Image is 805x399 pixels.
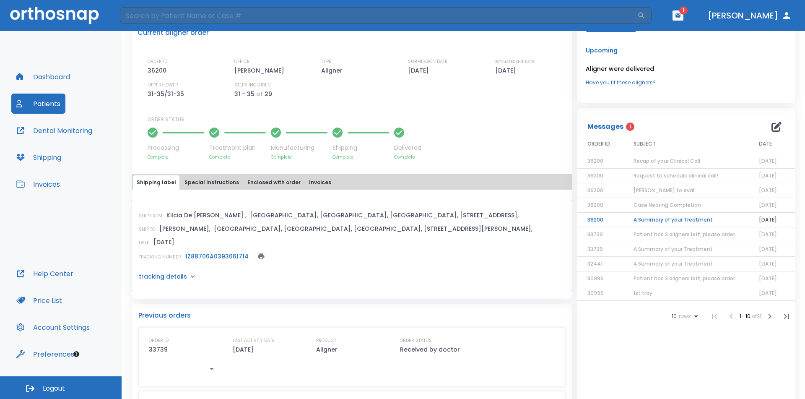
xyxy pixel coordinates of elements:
span: [DATE] [759,260,777,267]
span: 1 [626,123,634,131]
p: 29 [265,89,272,99]
a: 1Z88706A0393661714 [185,252,249,261]
p: ORDER STATUS [400,337,432,344]
p: DATE: [139,239,150,247]
span: [DATE] [759,157,777,164]
p: tracking details [139,272,187,281]
input: Search by Patient Name or Case # [120,7,637,24]
span: 10 [672,313,677,319]
p: Complete [271,154,327,160]
span: 1 [679,6,688,15]
span: DATE [759,140,772,148]
span: ORDER ID [587,140,610,148]
a: Have you fit these aligners? [586,79,787,86]
button: Dashboard [11,67,75,87]
p: SUBMISSION DATE [408,58,447,65]
p: [DATE] [233,344,254,355]
button: Help Center [11,263,78,284]
p: PRODUCT [316,337,336,344]
p: Complete [332,154,389,160]
button: Patients [11,94,65,114]
span: 36200 [587,157,603,164]
p: Shipping [332,143,389,152]
span: 33739 [587,245,603,253]
span: 32441 [587,260,602,267]
p: Received by doctor [400,344,460,355]
span: SUBJECT [634,140,656,148]
span: A Summary of your Treatment [634,260,713,267]
p: Aligner [316,344,338,355]
p: [GEOGRAPHIC_DATA], [GEOGRAPHIC_DATA], [GEOGRAPHIC_DATA], [STREET_ADDRESS][PERSON_NAME], [214,224,532,234]
p: 36200 [148,65,169,76]
a: Dental Monitoring [11,120,97,141]
span: 30996 [587,289,604,297]
span: of 21 [752,313,761,320]
span: 36200 [587,201,603,209]
div: tabs [133,175,571,190]
p: SHIP TO: [139,226,156,233]
span: Case Nearing Completion [634,201,701,209]
span: 36200 [587,187,603,194]
p: ORDER ID [148,58,167,65]
p: [DATE] [408,65,432,76]
span: Patient has 3 aligners left, please order next set! [634,231,760,238]
button: Enclosed with order [244,175,304,190]
button: Shipping label [133,175,179,190]
span: [PERSON_NAME] to eval [634,187,694,194]
td: [DATE] [749,213,795,227]
p: Messages [587,122,623,132]
span: [DATE] [759,245,777,253]
p: [PERSON_NAME], [159,224,210,234]
span: 1 - 10 [740,313,752,320]
p: OFFICE [234,58,249,65]
p: LAST ACTIVITY DATE [233,337,275,344]
button: print [255,250,267,262]
td: 36200 [577,213,623,227]
p: Kilcia De [PERSON_NAME] , [166,210,247,220]
p: STEPS INCLUDED [234,81,270,89]
p: Complete [148,154,204,160]
button: Special Instructions [181,175,242,190]
p: Delivered [394,143,421,152]
p: Previous orders [138,310,566,321]
a: Account Settings [11,317,95,337]
span: Recap of your Clinical Call [634,157,700,164]
p: of [256,89,263,99]
button: Price List [11,290,67,310]
span: [DATE] [759,187,777,194]
span: Patient has 3 aligners left, please order next set! [634,275,760,282]
p: ESTIMATED SHIP DATE [495,58,534,65]
p: Treatment plan [209,143,266,152]
p: Upcoming [586,45,787,55]
p: [GEOGRAPHIC_DATA], [GEOGRAPHIC_DATA], [GEOGRAPHIC_DATA], [STREET_ADDRESS], [250,210,519,220]
div: Tooltip anchor [73,350,80,358]
button: Invoices [11,174,65,194]
a: Shipping [11,147,66,167]
button: [PERSON_NAME] [704,8,795,23]
span: A Summary of your Treatment [634,245,713,253]
span: [DATE] [759,172,777,179]
button: Preferences [11,344,79,364]
p: TRACKING NUMBER: [139,253,182,261]
img: Orthosnap [10,7,99,24]
span: 30996 [587,275,604,282]
p: ORDER ID [149,337,169,344]
span: Request to schedule clinical call! [634,172,718,179]
p: 31 - 35 [234,89,254,99]
span: [DATE] [759,289,777,297]
p: Complete [209,154,266,160]
button: Invoices [306,175,335,190]
span: 1st tray [634,289,652,297]
span: rows [677,313,691,319]
span: Logout [43,384,65,393]
span: 33739 [587,231,603,238]
p: 33739 [149,344,168,355]
p: Current aligner order [138,28,209,38]
p: SHIP FROM: [139,212,163,220]
span: 36200 [587,172,603,179]
p: [DATE] [495,65,519,76]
